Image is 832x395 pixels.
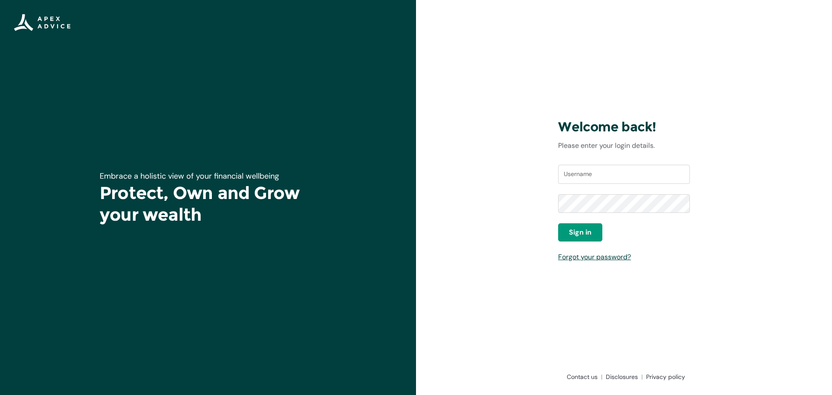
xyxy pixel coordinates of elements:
span: Embrace a holistic view of your financial wellbeing [100,171,279,181]
a: Privacy policy [643,372,685,381]
h3: Welcome back! [558,119,690,135]
button: Sign in [558,223,602,242]
a: Contact us [563,372,602,381]
a: Disclosures [602,372,643,381]
span: Sign in [569,227,591,238]
h1: Protect, Own and Grow your wealth [100,182,316,225]
a: Forgot your password? [558,252,631,261]
p: Please enter your login details. [558,140,690,151]
input: Username [558,165,690,184]
img: Apex Advice Group [14,14,71,31]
